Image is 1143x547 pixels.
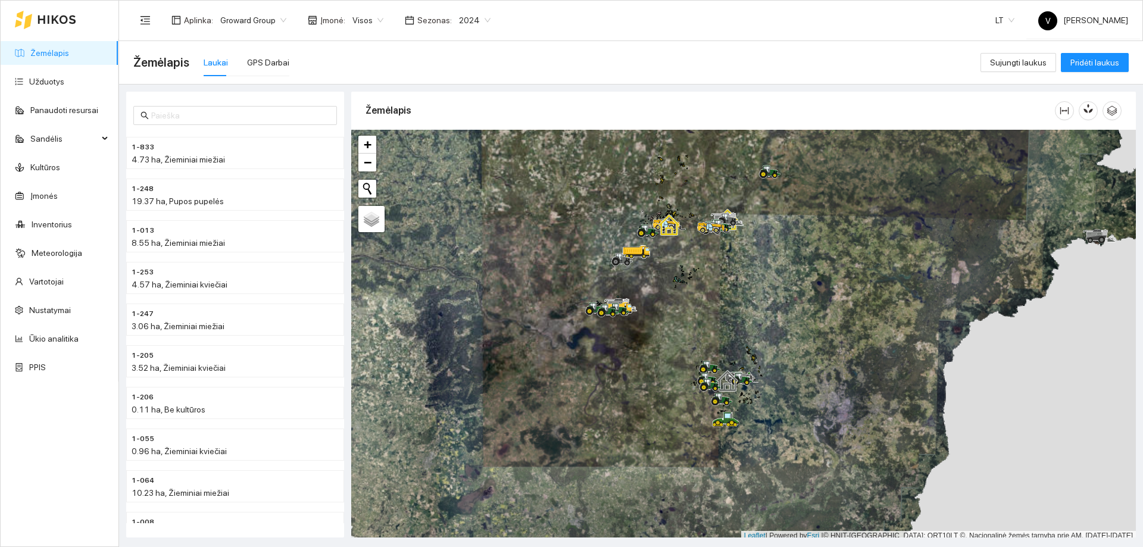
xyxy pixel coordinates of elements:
span: 1-008 [132,517,154,528]
span: 1-247 [132,308,154,320]
span: calendar [405,15,414,25]
button: Pridėti laukus [1061,53,1129,72]
div: | Powered by © HNIT-[GEOGRAPHIC_DATA]; ORT10LT ©, Nacionalinė žemės tarnyba prie AM, [DATE]-[DATE] [741,531,1136,541]
span: 19.37 ha, Pupos pupelės [132,196,224,206]
span: Pridėti laukus [1070,56,1119,69]
span: 1-833 [132,142,154,153]
span: search [140,111,149,120]
button: Initiate a new search [358,180,376,198]
span: − [364,155,371,170]
span: + [364,137,371,152]
span: Įmonė : [320,14,345,27]
span: 0.96 ha, Žieminiai kviečiai [132,446,227,456]
span: 1-064 [132,475,154,486]
span: 1-248 [132,183,154,195]
a: Zoom out [358,154,376,171]
span: column-width [1055,106,1073,115]
a: Inventorius [32,220,72,229]
a: Zoom in [358,136,376,154]
span: 1-205 [132,350,154,361]
span: Sandėlis [30,127,98,151]
span: Aplinka : [184,14,213,27]
span: 1-253 [132,267,154,278]
span: V [1045,11,1051,30]
a: Sujungti laukus [980,58,1056,67]
span: | [822,532,823,540]
span: Sezonas : [417,14,452,27]
span: 10.23 ha, Žieminiai miežiai [132,488,229,498]
span: 4.73 ha, Žieminiai miežiai [132,155,225,164]
a: Įmonės [30,191,58,201]
span: 3.52 ha, Žieminiai kviečiai [132,363,226,373]
span: 2024 [459,11,491,29]
span: layout [171,15,181,25]
a: Leaflet [744,532,766,540]
a: Žemėlapis [30,48,69,58]
div: GPS Darbai [247,56,289,69]
span: Visos [352,11,383,29]
span: 8.55 ha, Žieminiai miežiai [132,238,225,248]
a: Meteorologija [32,248,82,258]
div: Žemėlapis [366,93,1055,127]
span: menu-fold [140,15,151,26]
span: Žemėlapis [133,53,189,72]
a: PPIS [29,362,46,372]
a: Vartotojai [29,277,64,286]
a: Layers [358,206,385,232]
span: 4.57 ha, Žieminiai kviečiai [132,280,227,289]
a: Pridėti laukus [1061,58,1129,67]
a: Ūkio analitika [29,334,79,343]
span: shop [308,15,317,25]
span: 1-013 [132,225,154,236]
a: Panaudoti resursai [30,105,98,115]
span: 0.11 ha, Be kultūros [132,405,205,414]
span: Sujungti laukus [990,56,1047,69]
span: Groward Group [220,11,286,29]
a: Kultūros [30,162,60,172]
input: Paieška [151,109,330,122]
button: Sujungti laukus [980,53,1056,72]
span: 1-206 [132,392,154,403]
button: column-width [1055,101,1074,120]
span: LT [995,11,1014,29]
span: 3.06 ha, Žieminiai miežiai [132,321,224,331]
span: [PERSON_NAME] [1038,15,1128,25]
a: Esri [807,532,820,540]
span: 1-055 [132,433,154,445]
a: Nustatymai [29,305,71,315]
div: Laukai [204,56,228,69]
button: menu-fold [133,8,157,32]
a: Užduotys [29,77,64,86]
